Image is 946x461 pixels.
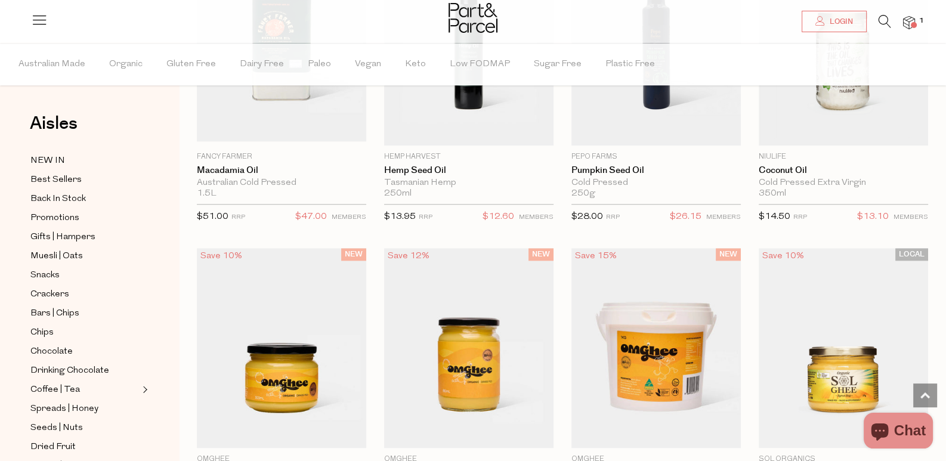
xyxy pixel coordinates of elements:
span: NEW [341,248,366,261]
span: 1.5L [197,188,217,199]
span: Best Sellers [30,173,82,187]
a: Back In Stock [30,191,139,206]
small: MEMBERS [706,214,741,221]
a: Gifts | Hampers [30,230,139,245]
span: Gifts | Hampers [30,230,95,245]
a: Muesli | Oats [30,249,139,264]
span: Dried Fruit [30,440,76,454]
a: 1 [903,16,915,29]
a: Coconut Oil [759,165,928,176]
small: MEMBERS [519,214,554,221]
span: Sugar Free [534,44,582,85]
small: RRP [231,214,245,221]
small: MEMBERS [894,214,928,221]
div: Save 10% [759,248,808,264]
a: Dried Fruit [30,440,139,454]
span: Promotions [30,211,79,225]
span: LOCAL [895,248,928,261]
p: Hemp Harvest [384,151,554,162]
span: Paleo [308,44,331,85]
span: $14.50 [759,212,790,221]
span: Muesli | Oats [30,249,83,264]
a: Bars | Chips [30,306,139,321]
a: Hemp Seed Oil [384,165,554,176]
a: Best Sellers [30,172,139,187]
span: NEW [528,248,554,261]
a: Aisles [30,115,78,144]
img: Organic Grass-fed Ghee [384,248,554,448]
span: Dairy Free [240,44,284,85]
a: Login [802,11,867,32]
span: Australian Made [18,44,85,85]
div: Save 12% [384,248,433,264]
span: $12.60 [483,209,514,225]
span: $47.00 [295,209,327,225]
small: RRP [419,214,432,221]
div: Cold Pressed Extra Virgin [759,178,928,188]
button: Expand/Collapse Coffee | Tea [140,382,148,397]
span: 350ml [759,188,786,199]
img: Part&Parcel [449,3,497,33]
a: Drinking Chocolate [30,363,139,378]
span: Chips [30,326,54,340]
span: Back In Stock [30,192,86,206]
a: Spreads | Honey [30,401,139,416]
p: Fancy Farmer [197,151,366,162]
span: Seeds | Nuts [30,421,83,435]
span: Vegan [355,44,381,85]
span: $51.00 [197,212,228,221]
a: Chips [30,325,139,340]
span: $26.15 [670,209,701,225]
span: 250ml [384,188,412,199]
img: Organic Grass Fed Ghee [197,248,366,448]
span: Plastic Free [605,44,655,85]
span: Low FODMAP [450,44,510,85]
a: Crackers [30,287,139,302]
a: Chocolate [30,344,139,359]
span: Drinking Chocolate [30,364,109,378]
span: $13.10 [857,209,889,225]
a: NEW IN [30,153,139,168]
span: Coffee | Tea [30,383,80,397]
a: Seeds | Nuts [30,420,139,435]
img: Ghee Organic [759,248,928,448]
p: Niulife [759,151,928,162]
a: Coffee | Tea [30,382,139,397]
span: Spreads | Honey [30,402,98,416]
p: Pepo Farms [571,151,741,162]
div: Save 10% [197,248,246,264]
span: NEW IN [30,154,65,168]
span: 1 [916,16,927,26]
span: Snacks [30,268,60,283]
span: $28.00 [571,212,603,221]
span: Organic [109,44,143,85]
span: NEW [716,248,741,261]
div: Cold Pressed [571,178,741,188]
div: Tasmanian Hemp [384,178,554,188]
small: RRP [793,214,807,221]
div: Australian Cold Pressed [197,178,366,188]
img: Organic Grass-fed Ghee [571,248,741,448]
span: 250g [571,188,595,199]
span: Keto [405,44,426,85]
inbox-online-store-chat: Shopify online store chat [860,413,936,451]
span: Login [827,17,853,27]
span: Chocolate [30,345,73,359]
small: RRP [606,214,620,221]
small: MEMBERS [332,214,366,221]
span: $13.95 [384,212,416,221]
span: Aisles [30,110,78,137]
a: Macadamia Oil [197,165,366,176]
div: Save 15% [571,248,620,264]
a: Snacks [30,268,139,283]
span: Crackers [30,287,69,302]
a: Promotions [30,211,139,225]
a: Pumpkin Seed Oil [571,165,741,176]
span: Bars | Chips [30,307,79,321]
span: Gluten Free [166,44,216,85]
